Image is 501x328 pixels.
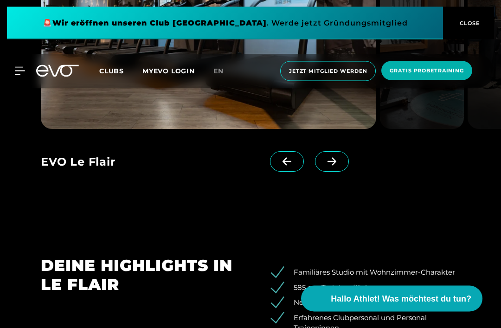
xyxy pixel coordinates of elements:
span: en [213,67,224,75]
li: Familiäres Studio mit Wohnzimmer-Charakter [277,268,460,278]
span: Jetzt Mitglied werden [289,67,367,75]
a: Gratis Probetraining [379,61,475,81]
button: CLOSE [443,7,494,39]
span: CLOSE [457,19,480,27]
li: 585 qm Trainingsfläche [277,283,460,294]
li: Neuestes, hochwertiges Equipment [277,298,460,309]
h2: DEINE HIGHLIGHTS IN LE FLAIR [41,257,238,295]
a: en [213,66,235,77]
span: Hallo Athlet! Was möchtest du tun? [331,293,471,305]
span: Gratis Probetraining [390,67,464,75]
a: Clubs [99,66,142,75]
a: MYEVO LOGIN [142,67,195,75]
a: Jetzt Mitglied werden [277,61,379,81]
button: Hallo Athlet! Was möchtest du tun? [301,286,482,312]
span: Clubs [99,67,124,75]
